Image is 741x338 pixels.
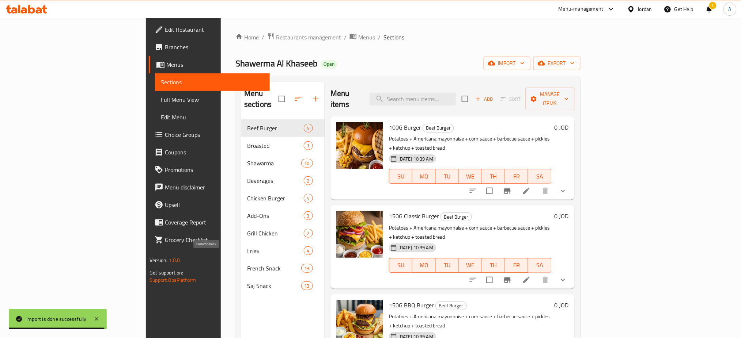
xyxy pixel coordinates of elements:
[165,200,264,209] span: Upsell
[389,300,434,311] span: 150G BBQ Burger
[439,171,456,182] span: TU
[302,265,313,272] span: 13
[302,283,313,289] span: 13
[559,187,567,195] svg: Show Choices
[457,91,473,107] span: Select section
[241,277,325,295] div: Saj Snack13
[304,212,313,219] span: 3
[436,301,466,310] span: Beef Burger
[389,134,552,153] p: Potatoes + Americana mayonnaise + corn sauce + barbecue sauce + pickles + ketchup + toasted bread
[274,91,290,107] span: Select all sections
[235,32,581,42] nav: breadcrumb
[149,56,270,73] a: Menus
[439,260,456,270] span: TU
[165,25,264,34] span: Edit Restaurant
[241,260,325,277] div: French Snack13
[166,60,264,69] span: Menus
[475,95,494,103] span: Add
[531,260,548,270] span: SA
[555,122,569,132] h6: 0 JOD
[155,73,270,91] a: Sections
[165,165,264,174] span: Promotions
[378,33,381,42] li: /
[304,142,313,149] span: 1
[554,182,572,200] button: show more
[247,141,304,150] div: Broasted
[241,242,325,260] div: Fries4
[531,171,548,182] span: SA
[389,312,552,330] p: Potatoes + Americana mayonnaise + corn sauce + barbecue sauce + pickles + ketchup + toasted bread
[304,124,313,132] div: items
[508,260,525,270] span: FR
[392,171,409,182] span: SU
[149,161,270,178] a: Promotions
[149,196,270,214] a: Upsell
[26,315,86,323] div: Import is done successfully
[241,116,325,297] nav: Menu sections
[247,264,301,273] span: French Snack
[499,182,516,200] button: Branch-specific-item
[537,271,554,289] button: delete
[462,260,479,270] span: WE
[505,258,528,273] button: FR
[389,223,552,242] p: Potatoes + Americana mayonnaise + corn sauce + barbecue sauce + pickles + ketchup + toasted bread
[389,211,439,222] span: 150G Classic Burger
[247,176,304,185] span: Beverages
[304,194,313,203] div: items
[241,189,325,207] div: Chicken Burger4
[301,281,313,290] div: items
[150,268,183,277] span: Get support on:
[344,33,347,42] li: /
[459,169,482,184] button: WE
[396,244,436,251] span: [DATE] 10:39 AM
[336,211,383,258] img: 150G Classic Burger
[485,171,502,182] span: TH
[149,126,270,143] a: Choice Groups
[383,33,404,42] span: Sections
[304,229,313,238] div: items
[247,281,301,290] span: Saj Snack
[489,59,525,68] span: import
[304,211,313,220] div: items
[554,271,572,289] button: show more
[161,95,264,104] span: Full Menu View
[247,211,304,220] span: Add-Ons
[484,57,530,70] button: import
[559,276,567,284] svg: Show Choices
[528,258,551,273] button: SA
[412,169,435,184] button: MO
[149,178,270,196] a: Menu disclaimer
[241,207,325,224] div: Add-Ons3
[241,154,325,172] div: Shawarma10
[149,21,270,38] a: Edit Restaurant
[415,171,432,182] span: MO
[304,141,313,150] div: items
[482,169,505,184] button: TH
[304,125,313,132] span: 4
[423,124,454,132] span: Beef Burger
[321,60,337,69] div: Open
[241,119,325,137] div: Beef Burger4
[165,235,264,244] span: Grocery Checklist
[559,5,604,14] div: Menu-management
[482,272,497,288] span: Select to update
[526,88,575,110] button: Manage items
[441,212,472,221] div: Beef Burger
[436,169,459,184] button: TU
[304,177,313,184] span: 2
[532,90,569,108] span: Manage items
[482,183,497,199] span: Select to update
[307,90,325,108] button: Add section
[423,124,454,132] div: Beef Burger
[241,224,325,242] div: Grill Chicken2
[459,258,482,273] button: WE
[247,229,304,238] span: Grill Chicken
[473,93,496,105] button: Add
[304,176,313,185] div: items
[336,122,383,169] img: 100G Burger
[169,256,180,265] span: 1.0.0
